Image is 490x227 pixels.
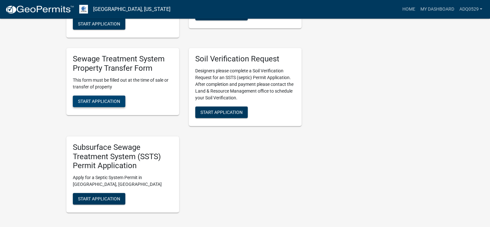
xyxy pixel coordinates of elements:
button: Start Application [73,193,125,204]
a: adq0529 [456,3,485,15]
span: Start Application [200,109,243,114]
span: Start Application [78,98,120,104]
img: Otter Tail County, Minnesota [79,5,88,14]
span: Start Application [78,21,120,26]
a: [GEOGRAPHIC_DATA], [US_STATE] [93,4,170,15]
h5: Sewage Treatment System Property Transfer Form [73,54,173,73]
button: Start Application [73,95,125,107]
button: Start Application [195,106,248,118]
h5: Soil Verification Request [195,54,295,64]
span: Start Application [78,196,120,201]
button: Start Application [73,18,125,30]
p: Apply for a Septic System Permit in [GEOGRAPHIC_DATA], [GEOGRAPHIC_DATA] [73,174,173,188]
a: Home [399,3,418,15]
p: This form must be filled out at the time of sale or transfer of property [73,77,173,90]
h5: Subsurface Sewage Treatment System (SSTS) Permit Application [73,143,173,170]
p: Designers please complete a Soil Verification Request for an SSTS (septic) Permit Application. Af... [195,68,295,101]
a: My Dashboard [418,3,456,15]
